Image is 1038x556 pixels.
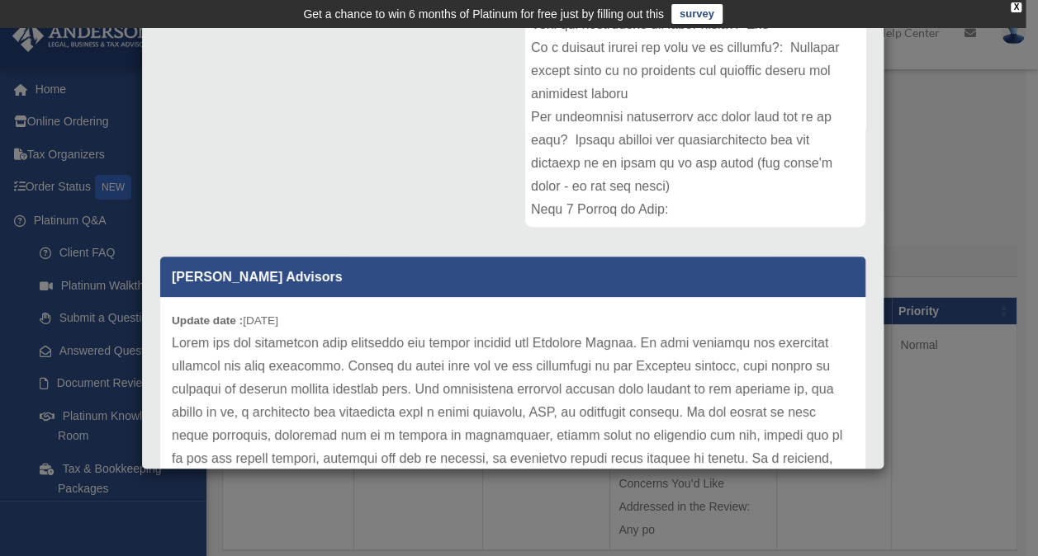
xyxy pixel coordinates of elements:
div: close [1011,2,1021,12]
b: Update date : [172,314,243,327]
p: [PERSON_NAME] Advisors [160,257,865,297]
div: Get a chance to win 6 months of Platinum for free just by filling out this [303,4,664,24]
small: [DATE] [172,314,278,327]
a: survey [671,4,723,24]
